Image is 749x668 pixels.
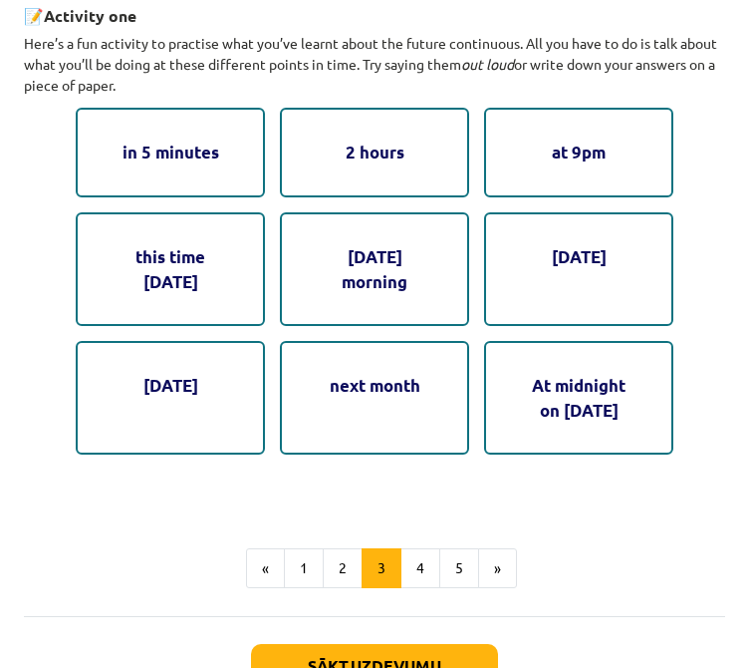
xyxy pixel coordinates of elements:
strong: Activity one [44,5,136,26]
div: in 5 minutes [76,108,265,196]
div: this time [DATE] [76,212,265,326]
i: out loud [461,55,514,73]
p: Here’s a fun activity to practise what you’ve learnt about the future continuous. All you have to... [24,33,725,96]
div: [DATE] morning [280,212,469,326]
div: at 9pm [484,108,673,196]
div: [DATE] [484,212,673,326]
div: [DATE] [76,341,265,455]
button: 3 [362,548,401,588]
div: 2 hours [280,108,469,196]
button: » [478,548,517,588]
nav: Page navigation example [24,548,725,588]
button: 2 [323,548,363,588]
div: At midnight on [DATE] [484,341,673,455]
button: 4 [400,548,440,588]
button: « [246,548,285,588]
button: 1 [284,548,324,588]
button: 5 [439,548,479,588]
div: next month [280,341,469,455]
